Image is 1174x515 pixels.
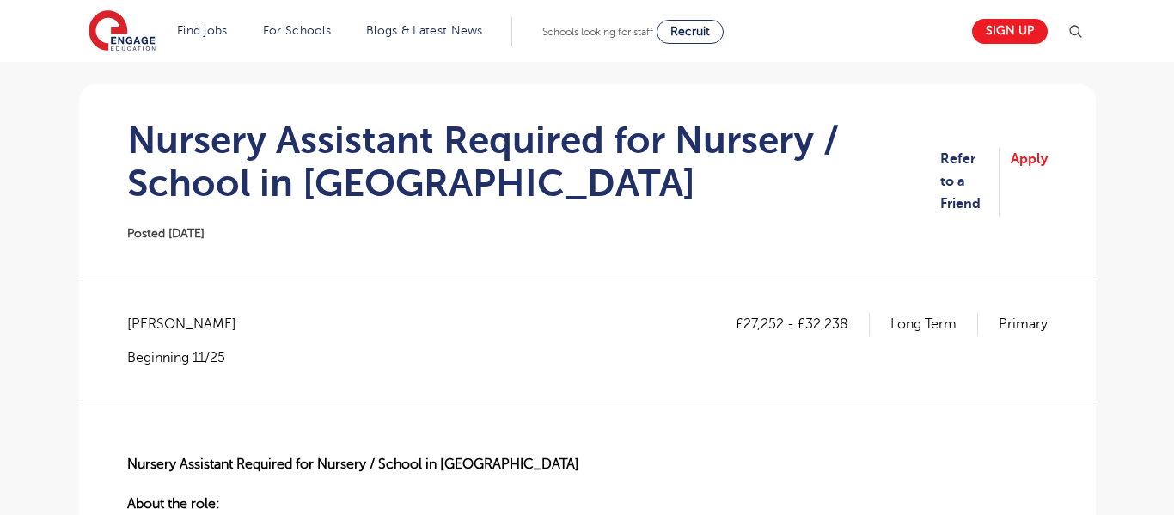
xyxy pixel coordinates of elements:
p: Beginning 11/25 [127,348,254,367]
a: Blogs & Latest News [366,24,483,37]
p: Long Term [890,313,978,335]
span: Schools looking for staff [542,26,653,38]
span: [PERSON_NAME] [127,313,254,335]
a: Sign up [972,19,1048,44]
img: Engage Education [89,10,156,53]
strong: Nursery Assistant Required for Nursery / School in [GEOGRAPHIC_DATA] [127,457,579,472]
a: Find jobs [177,24,228,37]
h1: Nursery Assistant Required for Nursery / School in [GEOGRAPHIC_DATA] [127,119,940,205]
span: Posted [DATE] [127,227,205,240]
p: £27,252 - £32,238 [736,313,870,335]
a: For Schools [263,24,331,37]
strong: About the role: [127,496,220,512]
p: Primary [999,313,1048,335]
a: Apply [1011,148,1048,216]
a: Recruit [657,20,724,44]
a: Refer to a Friend [940,148,1000,216]
span: Recruit [670,25,710,38]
